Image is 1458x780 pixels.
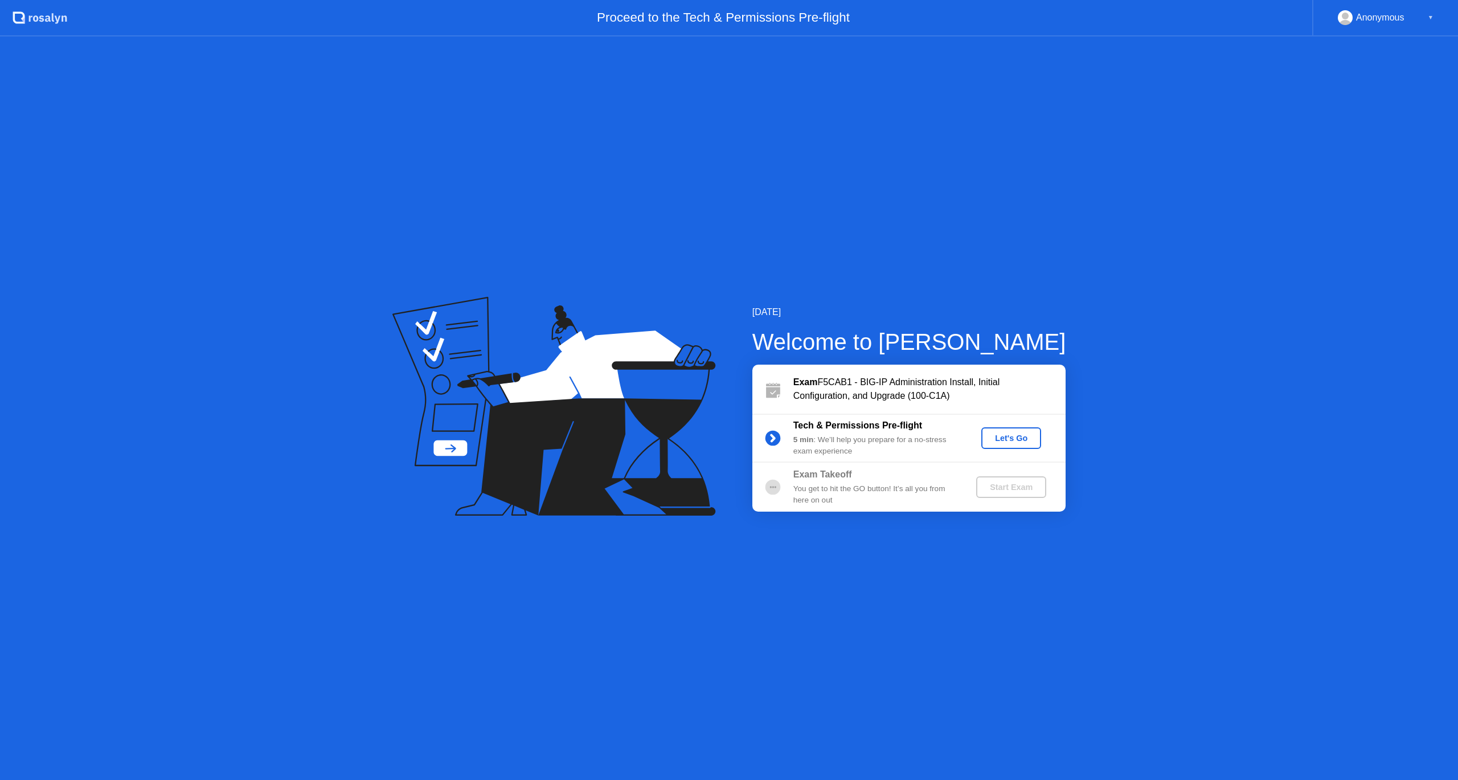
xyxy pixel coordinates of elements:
[986,434,1037,443] div: Let's Go
[976,476,1046,498] button: Start Exam
[793,435,814,444] b: 5 min
[793,434,957,458] div: : We’ll help you prepare for a no-stress exam experience
[793,483,957,507] div: You get to hit the GO button! It’s all you from here on out
[793,420,922,430] b: Tech & Permissions Pre-flight
[981,427,1041,449] button: Let's Go
[793,375,1066,403] div: F5CAB1 - BIG-IP Administration Install, Initial Configuration, and Upgrade (100-C1A)
[1356,10,1404,25] div: Anonymous
[752,305,1066,319] div: [DATE]
[981,483,1042,492] div: Start Exam
[793,377,818,387] b: Exam
[1428,10,1434,25] div: ▼
[793,469,852,479] b: Exam Takeoff
[752,325,1066,359] div: Welcome to [PERSON_NAME]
